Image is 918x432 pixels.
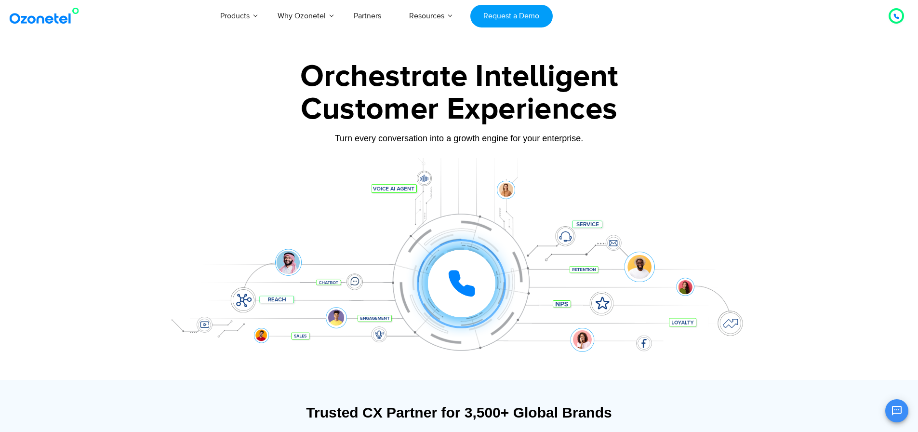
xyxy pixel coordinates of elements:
[470,5,553,27] a: Request a Demo
[158,86,760,133] div: Customer Experiences
[158,61,760,92] div: Orchestrate Intelligent
[163,404,756,421] div: Trusted CX Partner for 3,500+ Global Brands
[885,399,908,422] button: Open chat
[158,133,760,144] div: Turn every conversation into a growth engine for your enterprise.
